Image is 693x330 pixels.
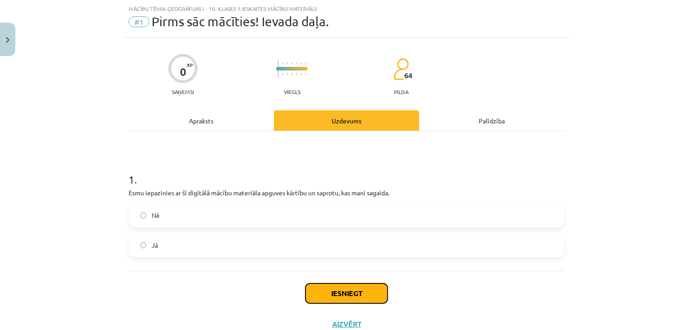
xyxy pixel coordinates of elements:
img: students-c634bb4e5e11cddfef0936a35e636f08e4e9abd3cc4e673bd6f9a4125e45ecb1.svg [393,58,409,80]
img: icon-short-line-57e1e144782c952c97e751825c79c345078a6d821885a25fce030b3d8c18986b.svg [305,62,306,65]
span: Pirms sāc mācīties! Ievada daļa. [152,14,329,29]
img: icon-short-line-57e1e144782c952c97e751825c79c345078a6d821885a25fce030b3d8c18986b.svg [300,62,301,65]
div: Palīdzība [419,110,564,131]
img: icon-short-line-57e1e144782c952c97e751825c79c345078a6d821885a25fce030b3d8c18986b.svg [287,73,288,75]
button: Aizvērt [329,320,364,329]
input: Nē [140,212,146,218]
img: icon-short-line-57e1e144782c952c97e751825c79c345078a6d821885a25fce030b3d8c18986b.svg [296,73,297,75]
h1: 1 . [129,157,564,185]
img: icon-close-lesson-0947bae3869378f0d4975bcd49f059093ad1ed9edebbc8119c70593378902aed.svg [6,37,9,43]
button: Iesniegt [305,283,388,303]
p: Esmu iepazinies ar šī digitālā mācību materiāla apguves kārtību un saprotu, kas mani sagaida. [129,188,564,198]
img: icon-long-line-d9ea69661e0d244f92f715978eff75569469978d946b2353a9bb055b3ed8787d.svg [278,60,279,78]
span: 64 [404,71,412,80]
div: Mācību tēma: Ģeogrāfijas i - 10. klases 1.ieskaites mācību materiāls [129,5,564,12]
p: Saņemsi [168,89,198,95]
span: Nē [152,211,160,220]
img: icon-short-line-57e1e144782c952c97e751825c79c345078a6d821885a25fce030b3d8c18986b.svg [296,62,297,65]
img: icon-short-line-57e1e144782c952c97e751825c79c345078a6d821885a25fce030b3d8c18986b.svg [287,62,288,65]
img: icon-short-line-57e1e144782c952c97e751825c79c345078a6d821885a25fce030b3d8c18986b.svg [300,73,301,75]
span: XP [187,62,193,67]
p: Viegls [284,89,300,95]
span: #1 [129,16,149,27]
p: pilda [394,89,408,95]
div: Apraksts [129,110,274,131]
span: Jā [152,240,158,250]
div: Uzdevums [274,110,419,131]
input: Jā [140,242,146,248]
div: 0 [180,66,186,78]
img: icon-short-line-57e1e144782c952c97e751825c79c345078a6d821885a25fce030b3d8c18986b.svg [305,73,306,75]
